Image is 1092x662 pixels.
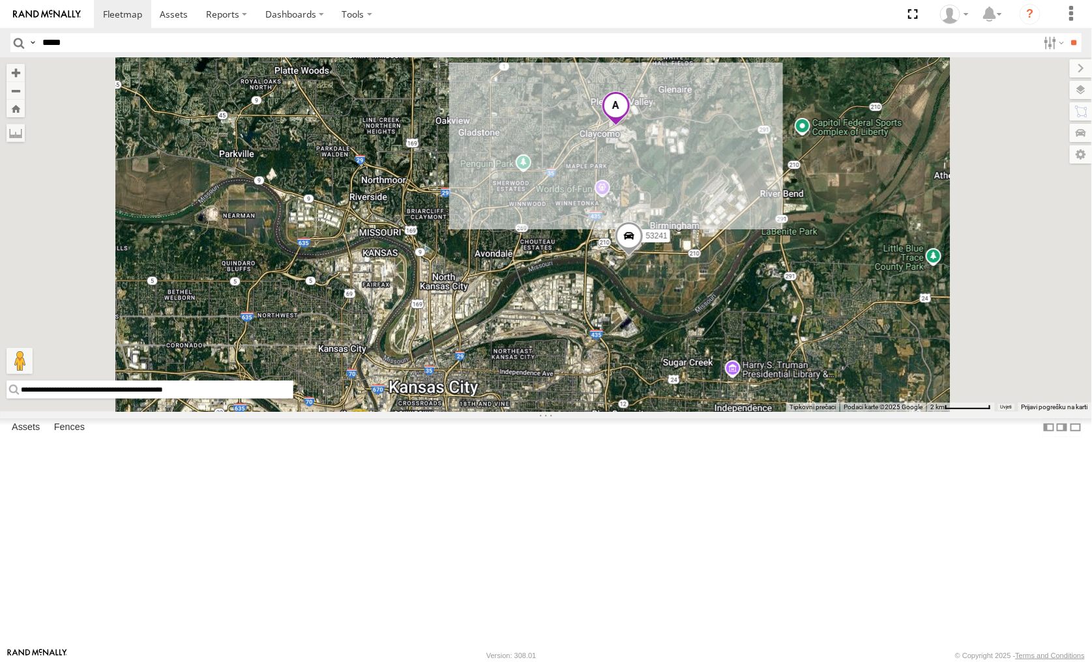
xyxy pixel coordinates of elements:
label: Search Query [27,33,38,52]
span: 53241 [645,231,667,240]
label: Dock Summary Table to the Right [1055,418,1069,437]
button: Zoom out [7,81,25,100]
div: © Copyright 2025 - [955,652,1085,659]
a: Prijavi pogrešku na karti [1022,403,1088,410]
a: Visit our Website [7,649,67,662]
label: Map Settings [1070,145,1092,164]
button: Zoom in [7,64,25,81]
span: Podaci karte ©2025 Google [844,403,922,410]
label: Dock Summary Table to the Left [1042,418,1055,437]
label: Measure [7,124,25,142]
div: Version: 308.01 [486,652,536,659]
button: Zoom Home [7,100,25,117]
label: Assets [5,419,46,437]
div: 4 [347,409,373,435]
span: 2 km [930,403,945,410]
i: ? [1020,4,1040,25]
button: Mjerilo karte: 2 km naprema 67 piksela [926,403,995,412]
label: Search Filter Options [1039,33,1067,52]
a: Uvjeti (otvara se u novoj kartici) [1001,404,1012,409]
button: Povucite Pegmana na kartu da biste otvorili Street View [7,348,33,374]
label: Fences [48,419,91,437]
div: Miky Transport [936,5,973,24]
label: Hide Summary Table [1069,418,1082,437]
img: rand-logo.svg [13,10,81,19]
button: Tipkovni prečaci [789,403,836,412]
a: Terms and Conditions [1016,652,1085,659]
